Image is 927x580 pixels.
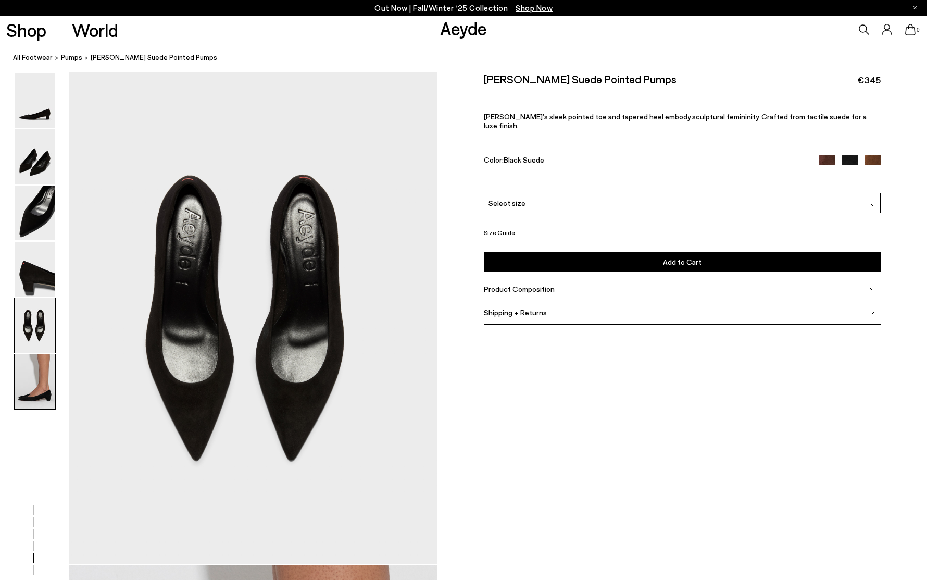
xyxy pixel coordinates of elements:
[870,287,875,292] img: svg%3E
[484,285,555,293] span: Product Composition
[6,21,46,39] a: Shop
[15,73,55,128] img: Judi Suede Pointed Pumps - Image 1
[484,155,807,167] div: Color:
[72,21,118,39] a: World
[374,2,553,15] p: Out Now | Fall/Winter ‘25 Collection
[15,186,55,240] img: Judi Suede Pointed Pumps - Image 3
[15,354,55,409] img: Judi Suede Pointed Pumps - Image 6
[871,203,876,208] img: svg%3E
[484,226,515,239] button: Size Guide
[484,308,547,317] span: Shipping + Returns
[663,257,701,266] span: Add to Cart
[857,73,881,87] span: €345
[484,252,881,272] button: Add to Cart
[488,198,525,208] span: Select size
[516,3,553,13] span: Navigate to /collections/new-in
[440,17,487,39] a: Aeyde
[15,129,55,184] img: Judi Suede Pointed Pumps - Image 2
[504,155,544,164] span: Black Suede
[484,72,677,85] h2: [PERSON_NAME] Suede Pointed Pumps
[15,242,55,297] img: Judi Suede Pointed Pumps - Image 4
[61,53,82,61] span: pumps
[13,44,927,72] nav: breadcrumb
[91,52,217,63] span: [PERSON_NAME] Suede Pointed Pumps
[61,52,82,63] a: pumps
[916,27,921,33] span: 0
[905,24,916,35] a: 0
[484,112,881,130] p: [PERSON_NAME]’s sleek pointed toe and tapered heel embody sculptural femininity. Crafted from tac...
[15,298,55,353] img: Judi Suede Pointed Pumps - Image 5
[13,52,53,63] a: All Footwear
[870,310,875,315] img: svg%3E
